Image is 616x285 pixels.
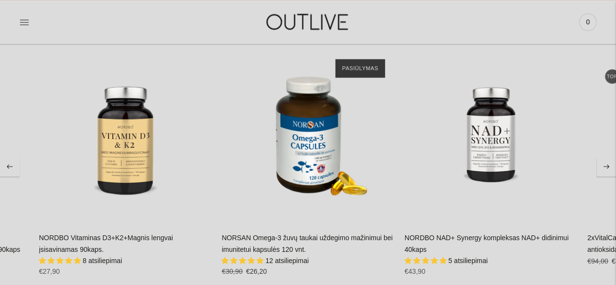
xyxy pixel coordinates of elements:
[247,5,369,38] img: OUTLIVE
[222,267,243,275] s: €30,90
[265,256,309,264] span: 12 atsiliepimai
[83,256,122,264] span: 8 atsiliepimai
[448,256,487,264] span: 5 atsiliepimai
[222,233,392,253] a: NORSAN Omega-3 žuvų taukai uždegimo mažinimui bei imunitetui kapsulės 120 vnt.
[405,233,569,253] a: NORDBO NAD+ Synergy kompleksas NAD+ didinimui 40kaps
[579,11,597,33] a: 0
[222,256,265,264] span: 4.92 stars
[39,267,60,275] span: €27,90
[405,49,578,222] a: NORDBO NAD+ Synergy kompleksas NAD+ didinimui 40kaps
[597,157,616,176] button: Move to next carousel slide
[222,49,394,222] a: NORSAN Omega-3 žuvų taukai uždegimo mažinimui bei imunitetui kapsulės 120 vnt.
[246,267,267,275] span: €26,20
[405,267,426,275] span: €43,90
[39,49,212,222] a: NORDBO Vitaminas D3+K2+Magnis lengvai įsisavinamas 90kaps.
[587,257,608,265] s: €94,00
[581,15,595,29] span: 0
[39,256,83,264] span: 5.00 stars
[405,256,448,264] span: 5.00 stars
[39,233,173,253] a: NORDBO Vitaminas D3+K2+Magnis lengvai įsisavinamas 90kaps.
